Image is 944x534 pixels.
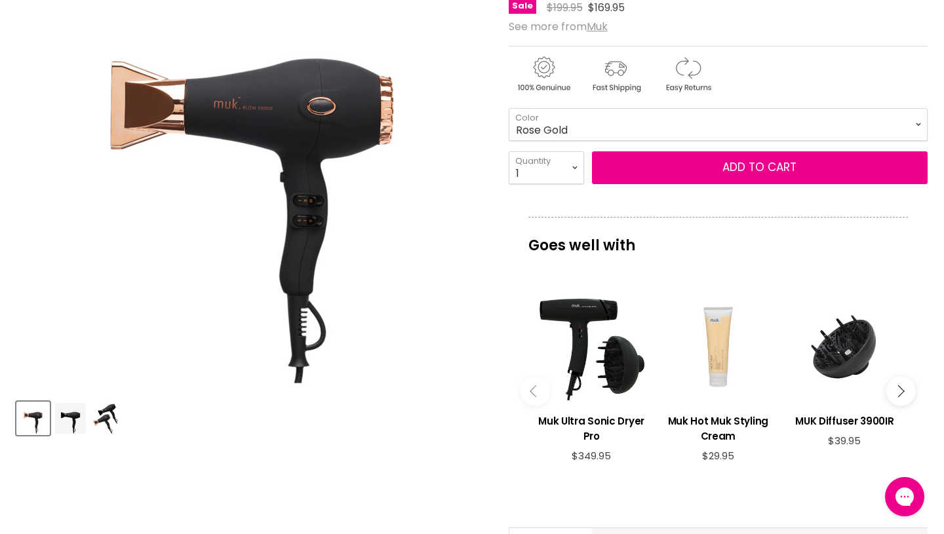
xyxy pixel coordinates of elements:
[788,413,901,429] h3: MUK Diffuser 3900IR
[722,159,796,175] span: Add to cart
[54,402,87,435] button: MUK Blow Hair Dryer 3900IR
[535,404,648,450] a: View product:Muk Ultra Sonic Dryer Pro
[509,151,584,184] select: Quantity
[788,404,901,435] a: View product:MUK Diffuser 3900IR
[92,403,118,434] img: MUK Blow Hair Dryer 3900IR
[528,217,908,260] p: Goes well with
[587,19,608,34] a: Muk
[18,403,49,434] img: MUK Blow Hair Dryer 3900IR
[14,398,488,435] div: Product thumbnails
[828,434,861,448] span: $39.95
[509,19,608,34] span: See more from
[702,449,734,463] span: $29.95
[509,54,578,94] img: genuine.gif
[878,472,931,521] iframe: Gorgias live chat messenger
[661,413,775,444] h3: Muk Hot Muk Styling Cream
[653,54,722,94] img: returns.gif
[581,54,650,94] img: shipping.gif
[16,402,50,435] button: MUK Blow Hair Dryer 3900IR
[572,449,611,463] span: $349.95
[55,403,86,434] img: MUK Blow Hair Dryer 3900IR
[661,404,775,450] a: View product:Muk Hot Muk Styling Cream
[535,413,648,444] h3: Muk Ultra Sonic Dryer Pro
[592,151,928,184] button: Add to cart
[91,402,119,435] button: MUK Blow Hair Dryer 3900IR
